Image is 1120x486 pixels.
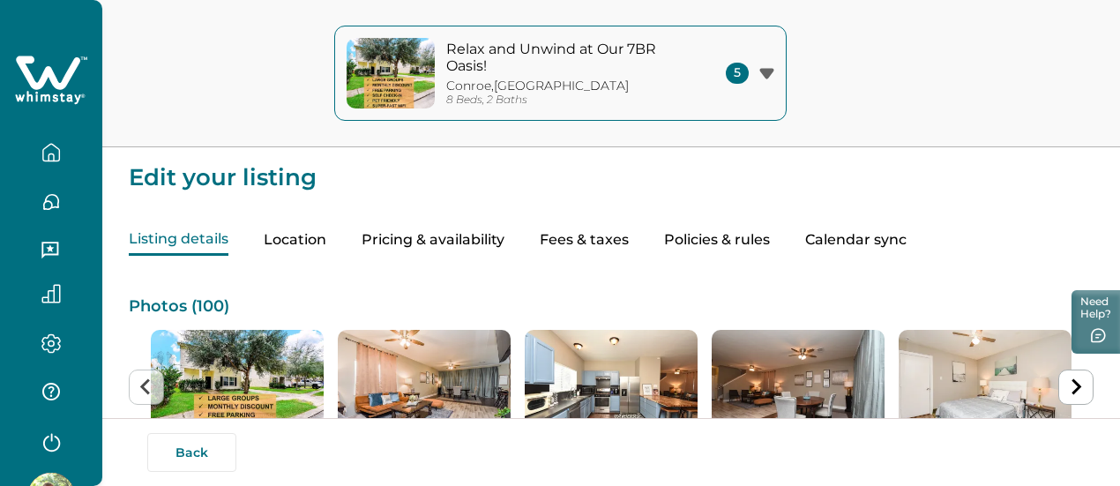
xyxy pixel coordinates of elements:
[712,330,885,445] li: 4 of 100
[664,225,770,256] button: Policies & rules
[129,147,1094,190] p: Edit your listing
[525,330,698,445] li: 3 of 100
[899,330,1071,445] img: list-photos
[147,433,236,472] button: Back
[805,225,907,256] button: Calendar sync
[1058,370,1094,405] button: Next slide
[446,93,527,107] p: 8 Beds, 2 Baths
[129,370,164,405] button: Previous slide
[446,79,629,93] p: Conroe , [GEOGRAPHIC_DATA]
[899,330,1071,445] li: 5 of 100
[540,225,629,256] button: Fees & taxes
[347,38,435,108] img: property-cover
[362,225,504,256] button: Pricing & availability
[712,330,885,445] img: list-photos
[726,63,749,84] span: 5
[338,330,511,445] li: 2 of 100
[264,225,326,256] button: Location
[151,330,324,445] img: list-photos
[129,225,228,256] button: Listing details
[334,26,787,121] button: property-coverRelax and Unwind at Our 7BR Oasis!Conroe,[GEOGRAPHIC_DATA]8 Beds, 2 Baths5
[338,330,511,445] img: list-photos
[151,330,324,445] li: 1 of 100
[129,298,1094,316] p: Photos ( 100 )
[446,41,684,75] p: Relax and Unwind at Our 7BR Oasis!
[525,330,698,445] img: list-photos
